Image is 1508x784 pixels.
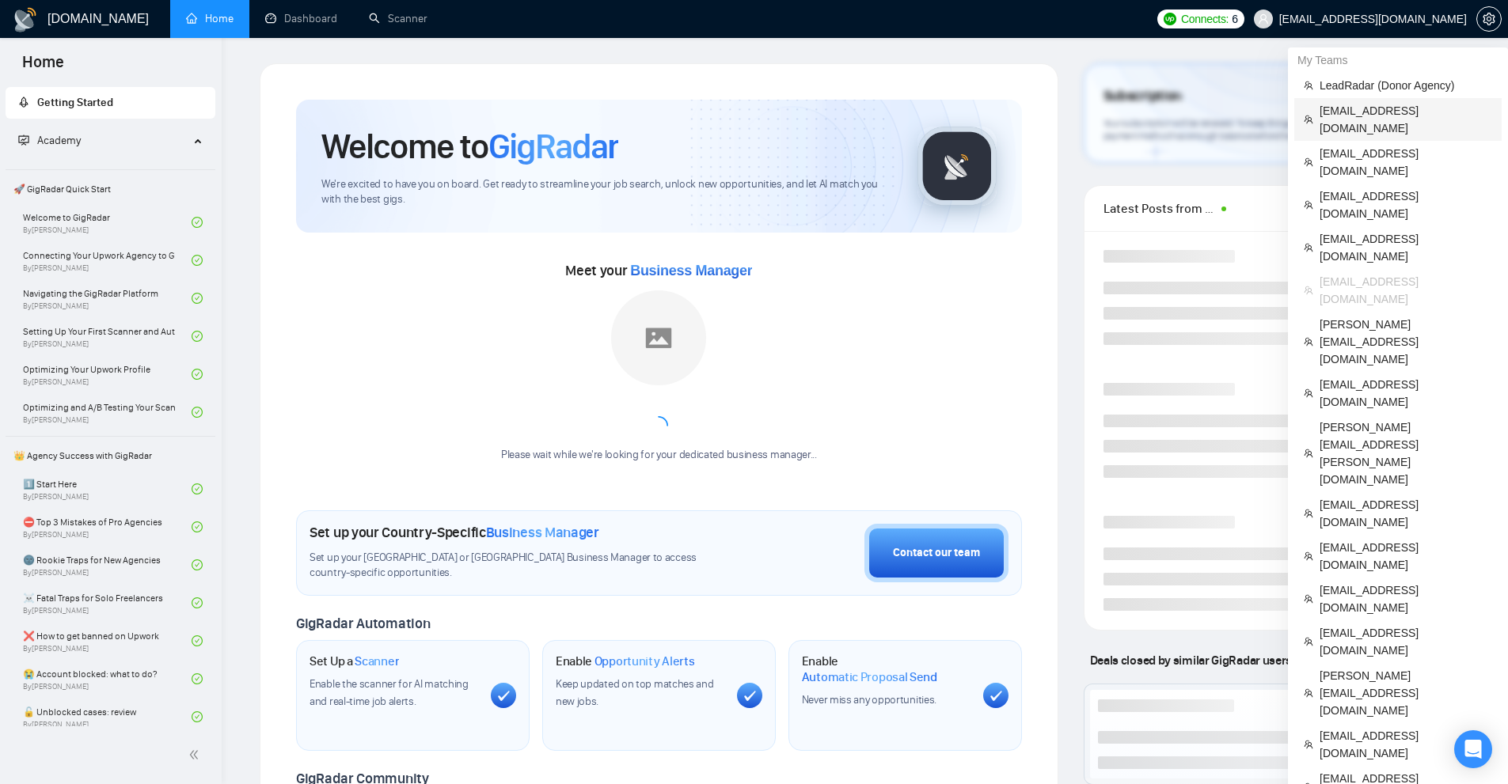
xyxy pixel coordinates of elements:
[23,205,192,240] a: Welcome to GigRadarBy[PERSON_NAME]
[1476,13,1502,25] a: setting
[1103,117,1426,142] span: Your subscription will be renewed. To keep things running smoothly, make sure your payment method...
[1320,77,1492,94] span: LeadRadar (Donor Agency)
[1320,316,1492,368] span: [PERSON_NAME][EMAIL_ADDRESS][DOMAIN_NAME]
[1304,157,1313,167] span: team
[7,440,214,472] span: 👑 Agency Success with GigRadar
[18,134,81,147] span: Academy
[7,173,214,205] span: 🚀 GigRadar Quick Start
[355,653,399,669] span: Scanner
[1304,388,1313,398] span: team
[192,597,203,608] span: check-circle
[1304,509,1313,518] span: team
[1181,10,1229,28] span: Connects:
[23,319,192,354] a: Setting Up Your First Scanner and Auto-BidderBy[PERSON_NAME]
[192,407,203,418] span: check-circle
[1320,102,1492,137] span: [EMAIL_ADDRESS][DOMAIN_NAME]
[321,125,618,168] h1: Welcome to
[1477,13,1501,25] span: setting
[23,395,192,430] a: Optimizing and A/B Testing Your Scanner for Better ResultsBy[PERSON_NAME]
[23,243,192,278] a: Connecting Your Upwork Agency to GigRadarBy[PERSON_NAME]
[6,87,215,119] li: Getting Started
[802,669,937,685] span: Automatic Proposal Send
[23,472,192,506] a: 1️⃣ Start HereBy[PERSON_NAME]
[1288,47,1508,73] div: My Teams
[1320,187,1492,222] span: [EMAIL_ADDRESS][DOMAIN_NAME]
[1304,637,1313,646] span: team
[23,699,192,734] a: 🔓 Unblocked cases: reviewBy[PERSON_NAME]
[265,12,337,25] a: dashboardDashboard
[1320,376,1492,411] span: [EMAIL_ADDRESS][DOMAIN_NAME]
[802,653,971,684] h1: Enable
[310,677,469,708] span: Enable the scanner for AI matching and real-time job alerts.
[1304,551,1313,561] span: team
[1320,496,1492,531] span: [EMAIL_ADDRESS][DOMAIN_NAME]
[630,263,752,278] span: Business Manager
[611,290,706,385] img: placeholder.png
[486,524,599,541] span: Business Manager
[1304,286,1313,295] span: team
[192,331,203,342] span: check-circle
[1320,273,1492,308] span: [EMAIL_ADDRESS][DOMAIN_NAME]
[192,635,203,646] span: check-circle
[23,661,192,696] a: 😭 Account blocked: what to do?By[PERSON_NAME]
[23,509,192,544] a: ⛔ Top 3 Mistakes of Pro AgenciesBy[PERSON_NAME]
[13,7,38,32] img: logo
[893,544,980,562] div: Contact our team
[1164,13,1176,25] img: upwork-logo.png
[192,559,203,570] span: check-circle
[1304,243,1313,252] span: team
[1320,624,1492,659] span: [EMAIL_ADDRESS][DOMAIN_NAME]
[565,262,752,279] span: Meet your
[310,653,399,669] h1: Set Up a
[188,747,204,763] span: double-left
[1320,581,1492,616] span: [EMAIL_ADDRESS][DOMAIN_NAME]
[1320,667,1492,719] span: [PERSON_NAME][EMAIL_ADDRESS][DOMAIN_NAME]
[1304,740,1313,749] span: team
[864,524,1008,582] button: Contact our team
[23,281,192,316] a: Navigating the GigRadar PlatformBy[PERSON_NAME]
[556,653,695,669] h1: Enable
[37,96,113,109] span: Getting Started
[192,521,203,532] span: check-circle
[37,134,81,147] span: Academy
[1304,688,1313,698] span: team
[1103,199,1217,218] span: Latest Posts from the GigRadar Community
[23,547,192,582] a: 🌚 Rookie Traps for New AgenciesBy[PERSON_NAME]
[186,12,234,25] a: homeHome
[1304,594,1313,604] span: team
[1258,13,1269,25] span: user
[192,255,203,266] span: check-circle
[192,711,203,722] span: check-circle
[192,217,203,228] span: check-circle
[1232,10,1238,28] span: 6
[917,127,997,206] img: gigradar-logo.png
[369,12,427,25] a: searchScanner
[23,357,192,392] a: Optimizing Your Upwork ProfileBy[PERSON_NAME]
[310,551,729,581] span: Set up your [GEOGRAPHIC_DATA] or [GEOGRAPHIC_DATA] Business Manager to access country-specific op...
[1320,419,1492,488] span: [PERSON_NAME][EMAIL_ADDRESS][PERSON_NAME][DOMAIN_NAME]
[9,51,77,84] span: Home
[594,653,695,669] span: Opportunity Alerts
[492,448,826,463] div: Please wait while we're looking for your dedicated business manager...
[649,416,668,435] span: loading
[556,677,714,708] span: Keep updated on top matches and new jobs.
[192,293,203,304] span: check-circle
[1304,81,1313,90] span: team
[1320,539,1492,574] span: [EMAIL_ADDRESS][DOMAIN_NAME]
[1320,145,1492,180] span: [EMAIL_ADDRESS][DOMAIN_NAME]
[1304,337,1313,347] span: team
[1304,200,1313,210] span: team
[1320,230,1492,265] span: [EMAIL_ADDRESS][DOMAIN_NAME]
[192,483,203,494] span: check-circle
[1320,727,1492,762] span: [EMAIL_ADDRESS][DOMAIN_NAME]
[1454,730,1492,768] div: Open Intercom Messenger
[321,177,892,207] span: We're excited to have you on board. Get ready to streamline your job search, unlock new opportuni...
[802,693,936,706] span: Never miss any opportunities.
[1084,646,1298,674] span: Deals closed by similar GigRadar users
[23,585,192,620] a: ☠️ Fatal Traps for Solo FreelancersBy[PERSON_NAME]
[1304,115,1313,124] span: team
[1304,449,1313,458] span: team
[192,369,203,380] span: check-circle
[310,524,599,541] h1: Set up your Country-Specific
[1476,6,1502,32] button: setting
